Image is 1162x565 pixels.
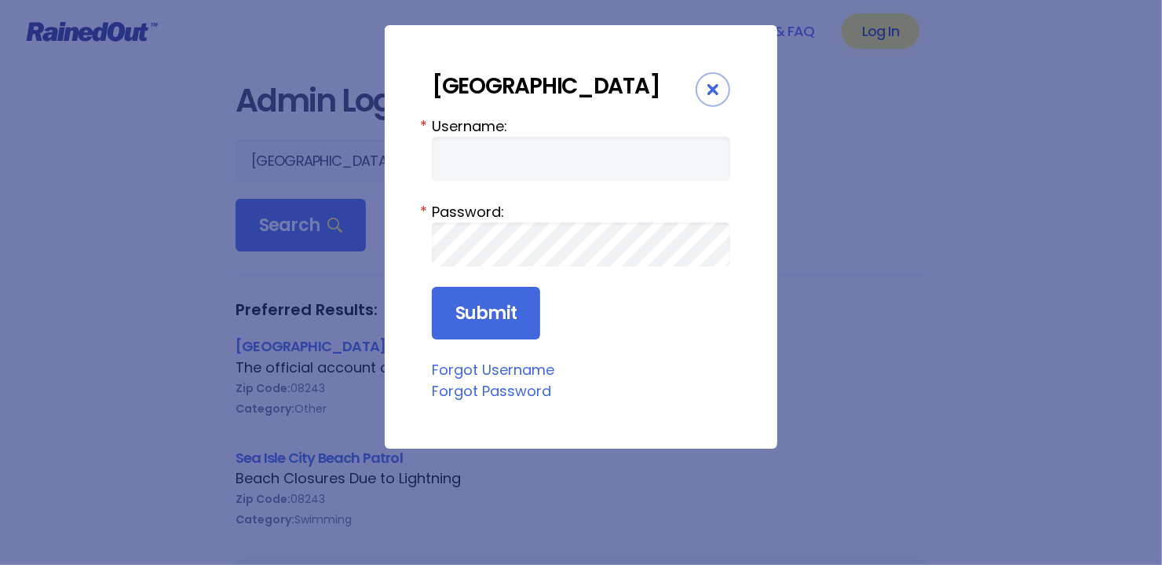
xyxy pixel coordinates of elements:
a: Forgot Username [432,360,554,380]
label: Username: [432,116,730,137]
label: Password: [432,201,730,222]
div: Close [696,72,730,107]
input: Submit [432,287,540,340]
a: Forgot Password [432,381,551,401]
div: [GEOGRAPHIC_DATA] [432,72,696,100]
